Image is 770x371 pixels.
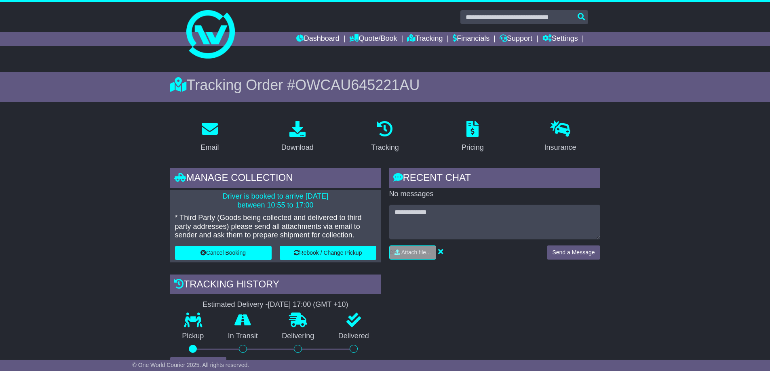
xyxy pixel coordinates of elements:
[175,214,376,240] p: * Third Party (Goods being collected and delivered to third party addresses) please send all atta...
[170,300,381,309] div: Estimated Delivery -
[542,32,578,46] a: Settings
[539,118,582,156] a: Insurance
[170,275,381,296] div: Tracking history
[295,77,420,93] span: OWCAU645221AU
[326,332,381,341] p: Delivered
[349,32,397,46] a: Quote/Book
[170,357,226,371] button: View Full Tracking
[133,362,249,368] span: © One World Courier 2025. All rights reserved.
[276,118,319,156] a: Download
[371,142,399,153] div: Tracking
[389,190,600,199] p: No messages
[453,32,489,46] a: Financials
[547,245,600,260] button: Send a Message
[270,332,327,341] p: Delivering
[366,118,404,156] a: Tracking
[195,118,224,156] a: Email
[175,246,272,260] button: Cancel Booking
[407,32,443,46] a: Tracking
[456,118,489,156] a: Pricing
[170,76,600,94] div: Tracking Order #
[544,142,576,153] div: Insurance
[200,142,219,153] div: Email
[281,142,314,153] div: Download
[170,332,216,341] p: Pickup
[175,192,376,210] p: Driver is booked to arrive [DATE] between 10:55 to 17:00
[462,142,484,153] div: Pricing
[296,32,340,46] a: Dashboard
[500,32,532,46] a: Support
[268,300,348,309] div: [DATE] 17:00 (GMT +10)
[389,168,600,190] div: RECENT CHAT
[280,246,376,260] button: Rebook / Change Pickup
[170,168,381,190] div: Manage collection
[216,332,270,341] p: In Transit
